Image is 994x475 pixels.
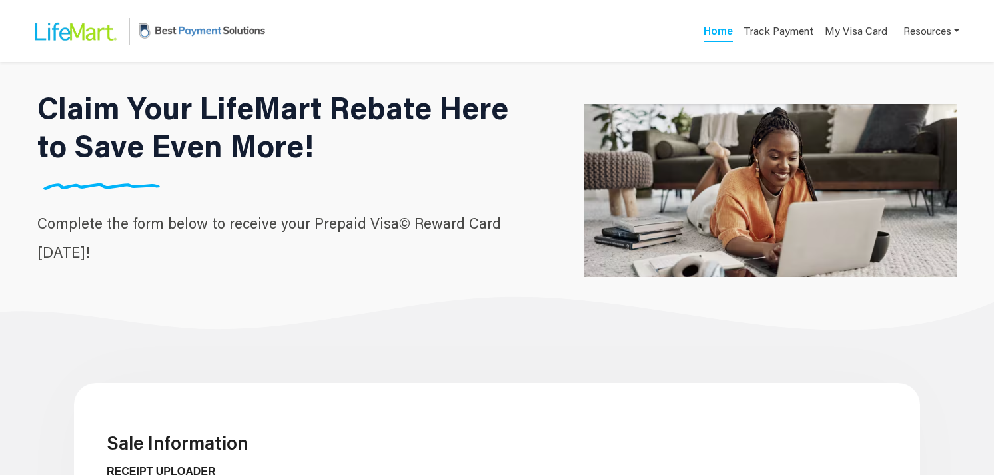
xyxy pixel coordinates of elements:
img: BPS Logo [135,9,268,53]
img: Divider [37,183,165,190]
h1: Claim Your LifeMart Rebate Here to Save Even More! [37,89,529,165]
h3: Sale Information [107,432,887,454]
a: My Visa Card [825,17,887,45]
img: LifeMart Logo [24,10,124,53]
a: Resources [903,17,959,45]
a: Track Payment [744,23,814,43]
a: LifeMart LogoBPS Logo [24,9,268,53]
a: Home [704,23,733,42]
img: LifeMart Hero [584,35,957,346]
p: Complete the form below to receive your Prepaid Visa© Reward Card [DATE]! [37,209,529,267]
